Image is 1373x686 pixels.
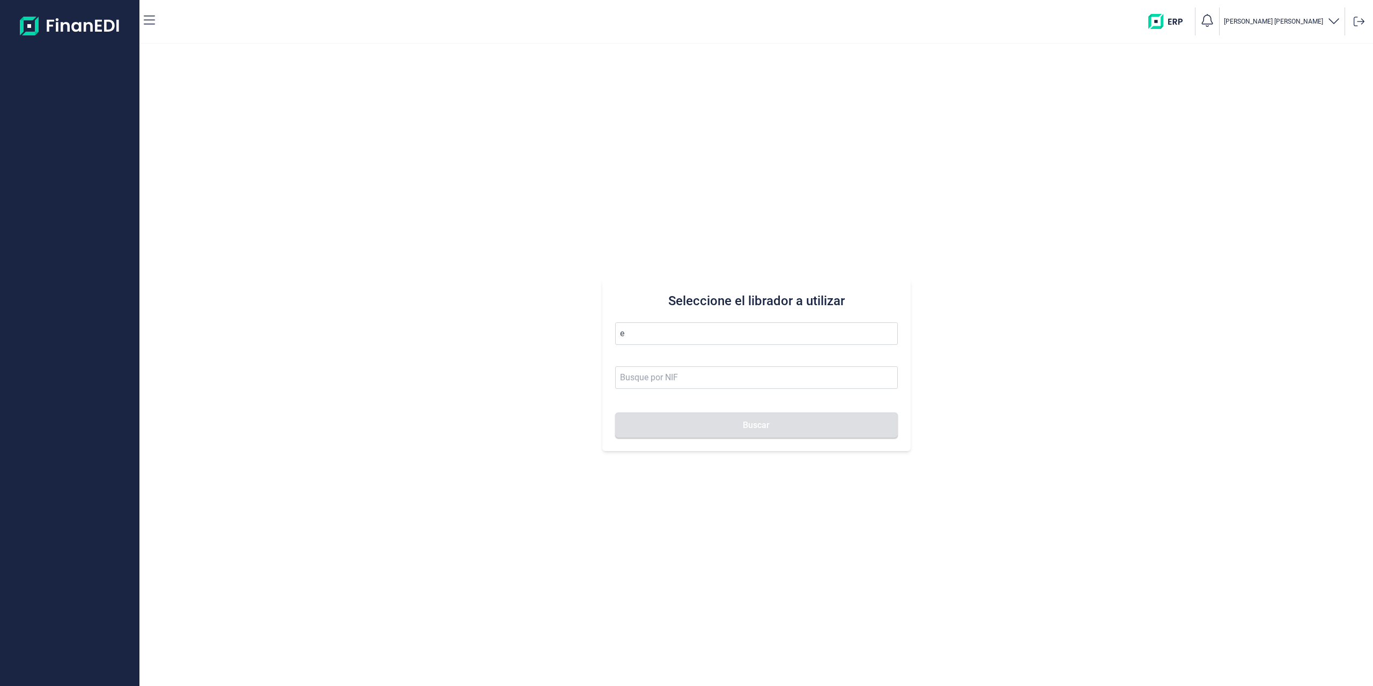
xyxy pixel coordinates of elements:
p: [PERSON_NAME] [PERSON_NAME] [1224,17,1323,26]
img: Logo de aplicación [20,9,120,43]
input: Busque por NIF [615,366,898,389]
span: Buscar [743,421,770,429]
button: [PERSON_NAME] [PERSON_NAME] [1224,14,1340,29]
input: Seleccione la razón social [615,322,898,345]
h3: Seleccione el librador a utilizar [615,292,898,309]
img: erp [1148,14,1191,29]
button: Buscar [615,412,898,438]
